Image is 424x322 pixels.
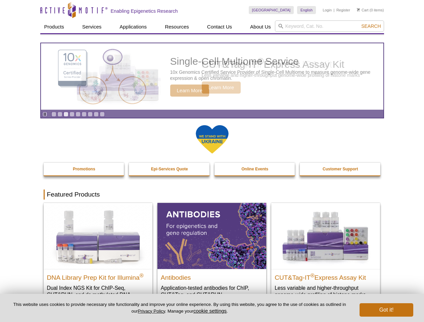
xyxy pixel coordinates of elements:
img: All Antibodies [157,203,266,269]
a: Go to slide 3 [63,112,68,117]
a: English [297,6,316,14]
article: Single-Cell Multiome Service [41,43,383,110]
strong: Customer Support [323,167,358,171]
h2: Single-Cell Multiome Service [170,56,380,66]
img: Single-Cell Multiome Service [52,46,152,107]
h2: Enabling Epigenetics Research [111,8,178,14]
p: Dual Index NGS Kit for ChIP-Seq, CUT&RUN, and ds methylated DNA assays. [47,284,149,305]
a: Login [323,8,332,12]
a: Go to slide 1 [51,112,56,117]
a: Go to slide 4 [69,112,75,117]
li: | [334,6,335,14]
sup: ® [140,272,144,278]
h2: CUT&Tag-IT Express Assay Kit [275,271,377,281]
a: Contact Us [203,20,236,33]
a: All Antibodies Antibodies Application-tested antibodies for ChIP, CUT&Tag, and CUT&RUN. [157,203,266,305]
a: CUT&Tag-IT® Express Assay Kit CUT&Tag-IT®Express Assay Kit Less variable and higher-throughput ge... [271,203,380,305]
button: Got it! [360,303,413,317]
a: Online Events [215,163,296,175]
a: Products [40,20,68,33]
img: CUT&Tag-IT® Express Assay Kit [271,203,380,269]
a: Go to slide 2 [57,112,62,117]
a: Register [336,8,350,12]
p: Application-tested antibodies for ChIP, CUT&Tag, and CUT&RUN. [161,284,263,298]
a: Go to slide 5 [76,112,81,117]
h2: Featured Products [44,190,381,200]
strong: Online Events [241,167,268,171]
button: Search [359,23,383,29]
a: About Us [246,20,275,33]
strong: Epi-Services Quote [151,167,188,171]
button: cookie settings [193,308,227,314]
h2: DNA Library Prep Kit for Illumina [47,271,149,281]
p: Less variable and higher-throughput genome-wide profiling of histone marks​. [275,284,377,298]
li: (0 items) [357,6,384,14]
h2: Antibodies [161,271,263,281]
a: Toggle autoplay [42,112,47,117]
a: Applications [115,20,151,33]
a: Promotions [44,163,125,175]
a: Go to slide 8 [94,112,99,117]
a: Epi-Services Quote [129,163,210,175]
img: DNA Library Prep Kit for Illumina [44,203,152,269]
p: 10x Genomics Certified Service Provider of Single-Cell Multiome to measure genome-wide gene expre... [170,69,380,81]
a: DNA Library Prep Kit for Illumina DNA Library Prep Kit for Illumina® Dual Index NGS Kit for ChIP-... [44,203,152,311]
strong: Promotions [73,167,95,171]
a: Single-Cell Multiome Service Single-Cell Multiome Service 10x Genomics Certified Service Provider... [41,43,383,110]
a: Go to slide 7 [88,112,93,117]
a: Privacy Policy [138,309,165,314]
input: Keyword, Cat. No. [275,20,384,32]
span: Search [361,23,381,29]
a: Resources [161,20,193,33]
a: Go to slide 6 [82,112,87,117]
a: [GEOGRAPHIC_DATA] [249,6,294,14]
img: We Stand With Ukraine [195,124,229,154]
a: Services [78,20,106,33]
a: Cart [357,8,369,12]
sup: ® [311,272,315,278]
img: Your Cart [357,8,360,11]
a: Customer Support [300,163,381,175]
a: Go to slide 9 [100,112,105,117]
p: This website uses cookies to provide necessary site functionality and improve your online experie... [11,302,348,314]
span: Learn More [170,85,209,97]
